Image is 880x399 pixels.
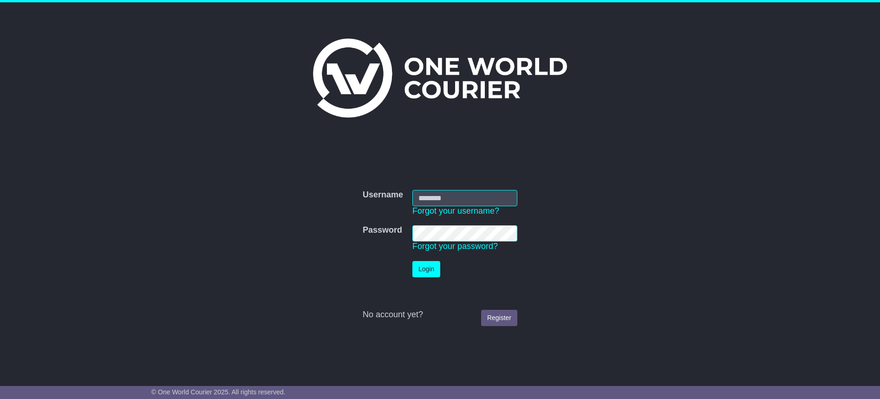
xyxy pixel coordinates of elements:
a: Forgot your username? [412,206,499,216]
label: Username [363,190,403,200]
div: No account yet? [363,310,517,320]
a: Register [481,310,517,326]
button: Login [412,261,440,277]
img: One World [313,39,567,118]
label: Password [363,225,402,235]
span: © One World Courier 2025. All rights reserved. [151,388,286,396]
a: Forgot your password? [412,242,498,251]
